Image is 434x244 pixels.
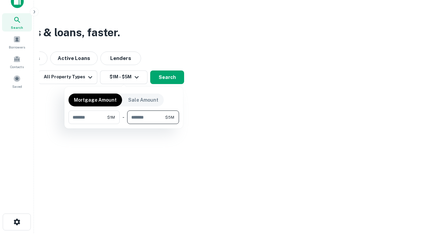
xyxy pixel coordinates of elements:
[400,190,434,222] iframe: Chat Widget
[107,114,115,120] span: $1M
[122,110,124,124] div: -
[128,96,158,104] p: Sale Amount
[74,96,117,104] p: Mortgage Amount
[165,114,174,120] span: $5M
